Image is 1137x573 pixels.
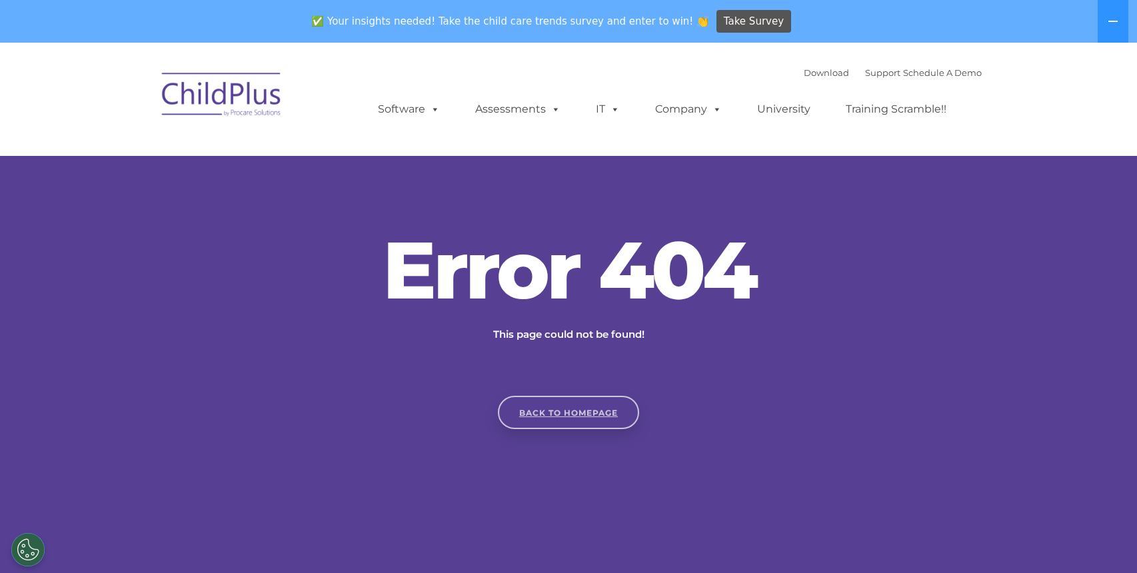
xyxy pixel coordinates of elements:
a: Assessments [462,96,574,123]
a: Download [804,67,849,78]
a: Schedule A Demo [903,67,982,78]
font: | [804,67,982,78]
a: Take Survey [716,10,792,33]
a: University [744,96,824,123]
p: This page could not be found! [429,326,708,342]
span: ✅ Your insights needed! Take the child care trends survey and enter to win! 👏 [307,9,714,35]
a: Training Scramble!! [832,96,960,123]
a: Software [365,96,453,123]
button: Cookies Settings [11,533,45,566]
img: ChildPlus by Procare Solutions [155,63,289,130]
a: IT [582,96,633,123]
span: Take Survey [724,10,784,33]
a: Support [865,67,900,78]
h2: Error 404 [369,230,768,310]
a: Company [642,96,735,123]
a: Back to homepage [498,396,639,429]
